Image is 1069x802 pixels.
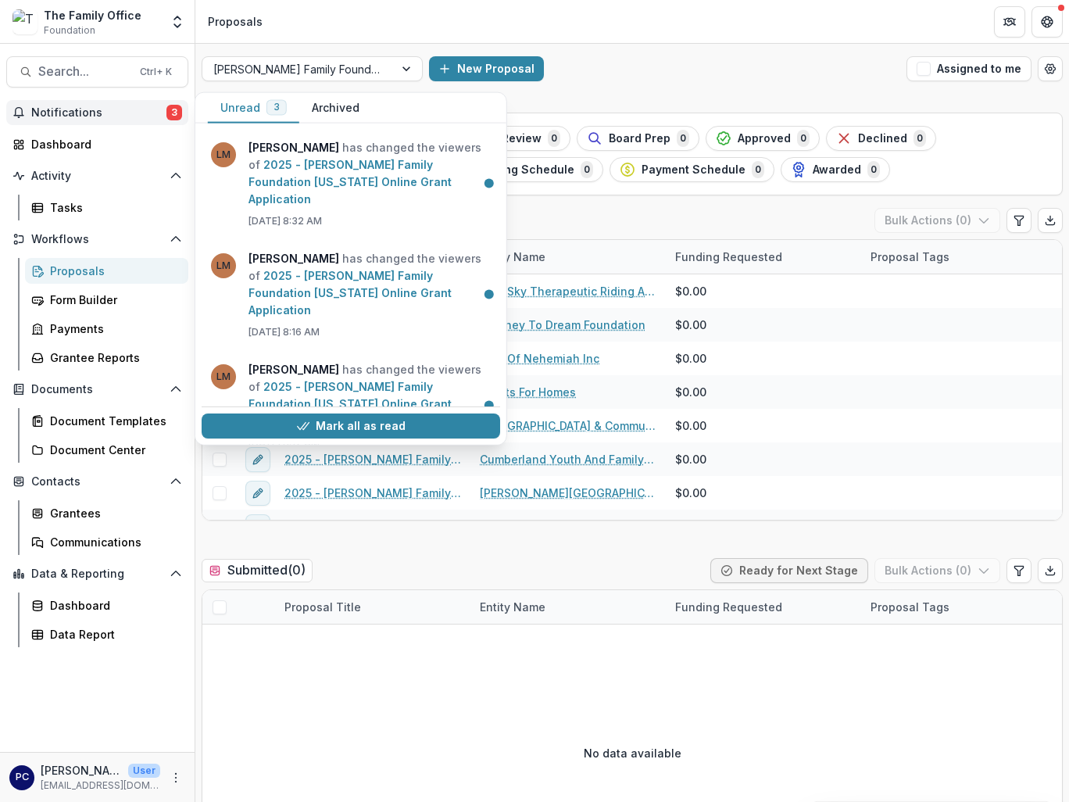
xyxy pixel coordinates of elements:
div: Form Builder [50,292,176,308]
span: Activity [31,170,163,183]
span: Reporting Schedule [464,163,574,177]
a: 2025 - [PERSON_NAME] Family Foundation [US_STATE] Online Grant Application [248,269,452,317]
div: Dashboard [31,136,176,152]
p: User [128,764,160,778]
button: edit [245,481,270,506]
a: [GEOGRAPHIC_DATA] & Community Center Corporation [480,417,656,434]
div: The Family Office [44,7,141,23]
a: Dashboard [6,131,188,157]
button: Edit table settings [1006,208,1031,233]
span: Notifications [31,106,166,120]
div: Funding Requested [666,249,792,265]
div: Payments [50,320,176,337]
div: Funding Requested [666,599,792,615]
button: Archived [299,93,372,124]
span: $0.00 [675,317,706,333]
div: Dashboard [50,597,176,614]
span: 0 [797,130,810,147]
div: Funding Requested [666,240,861,274]
span: 0 [581,161,593,178]
p: has changed the viewers of [248,361,491,430]
a: 2025 - [PERSON_NAME] Family Foundation [US_STATE] Online Grant Application [284,518,461,535]
a: [PERSON_NAME][GEOGRAPHIC_DATA] [GEOGRAPHIC_DATA] [480,485,656,501]
nav: breadcrumb [202,10,269,33]
div: Grantees [50,505,176,521]
div: Entity Name [470,240,666,274]
a: Communications [25,529,188,555]
div: Document Templates [50,413,176,429]
div: Proposal Tags [861,599,959,615]
a: Men Of Nehemiah Inc [480,350,599,367]
span: 3 [166,105,182,120]
span: $0.00 [675,350,706,367]
div: Entity Name [470,590,666,624]
span: Approved [738,132,791,145]
div: Proposals [208,13,263,30]
button: edit [245,514,270,539]
a: Document Center [25,437,188,463]
a: Grantee Reports [25,345,188,371]
button: Bulk Actions (0) [874,558,1000,583]
button: Search... [6,56,188,88]
button: Open Workflows [6,227,188,252]
span: Foundation [44,23,95,38]
button: Approved0 [706,126,820,151]
div: Funding Requested [666,590,861,624]
div: Document Center [50,442,176,458]
span: 3 [274,102,280,113]
p: No data available [584,745,681,761]
div: Grantee Reports [50,349,176,366]
button: New Proposal [429,56,544,81]
span: 0 [548,130,560,147]
span: 0 [867,161,880,178]
span: 0 [752,161,764,178]
button: More [166,768,185,787]
button: Unread [208,93,299,124]
a: Cornerstone Crossroads Academy Inc [480,518,656,535]
a: Document Templates [25,408,188,434]
div: Proposal Tags [861,590,1056,624]
a: Cumberland Youth And Family Services [480,451,656,467]
div: Data Report [50,626,176,643]
button: Bulk Actions (0) [874,208,1000,233]
span: $0.00 [675,417,706,434]
span: $0.00 [675,384,706,400]
div: Entity Name [470,249,555,265]
a: Data Report [25,621,188,647]
span: Search... [38,64,130,79]
div: Proposal Title [275,590,470,624]
a: Dashboard [25,593,188,618]
span: Awarded [813,163,861,177]
div: Proposal Tags [861,240,1056,274]
a: Hearts For Homes [480,384,576,400]
button: Declined0 [826,126,936,151]
button: Notifications3 [6,100,188,125]
button: Edit table settings [1006,558,1031,583]
a: 2025 - [PERSON_NAME] Family Foundation [US_STATE] Online Grant Application [284,485,461,501]
a: 2025 - [PERSON_NAME] Family Foundation [US_STATE] Online Grant Application [248,158,452,206]
button: Open Contacts [6,469,188,494]
div: Entity Name [470,599,555,615]
span: Contacts [31,475,163,489]
button: Open Activity [6,163,188,188]
button: Export table data [1038,208,1063,233]
div: Proposals [50,263,176,279]
span: 0 [677,130,689,147]
div: Communications [50,534,176,550]
button: Reporting Schedule0 [432,157,603,182]
span: $0.00 [675,518,706,535]
p: has changed the viewers of [248,139,491,208]
div: Proposal Title [275,599,370,615]
a: Tasks [25,195,188,220]
a: Grantees [25,500,188,526]
span: Workflows [31,233,163,246]
button: Ready for Next Stage [710,558,868,583]
span: Data & Reporting [31,567,163,581]
a: Payments [25,316,188,342]
button: Mark all as read [202,414,500,439]
span: $0.00 [675,485,706,501]
span: 0 [913,130,926,147]
button: Assigned to me [906,56,1031,81]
